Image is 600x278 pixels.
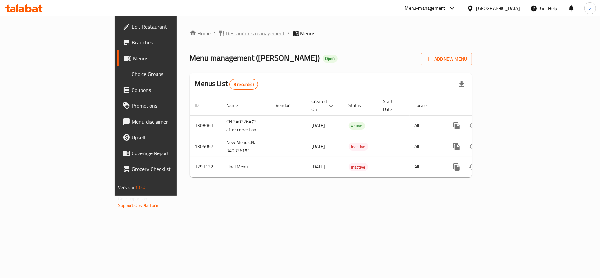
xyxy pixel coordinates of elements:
[323,55,338,63] div: Open
[312,162,325,171] span: [DATE]
[465,118,480,134] button: Change Status
[133,54,210,62] span: Menus
[443,96,517,116] th: Actions
[118,183,134,192] span: Version:
[117,161,215,177] a: Grocery Checklist
[118,194,148,203] span: Get support on:
[312,121,325,130] span: [DATE]
[230,81,258,88] span: 3 record(s)
[195,101,208,109] span: ID
[117,50,215,66] a: Menus
[349,163,368,171] div: Inactive
[378,157,410,177] td: -
[221,157,271,177] td: Final Menu
[229,79,258,90] div: Total records count
[426,55,467,63] span: Add New Menu
[349,163,368,171] span: Inactive
[132,86,210,94] span: Coupons
[221,115,271,136] td: CN 340326473 after correction
[449,159,465,175] button: more
[410,115,443,136] td: All
[312,97,335,113] span: Created On
[383,97,402,113] span: Start Date
[323,56,338,61] span: Open
[135,183,145,192] span: 1.0.0
[118,201,160,209] a: Support.OpsPlatform
[349,101,370,109] span: Status
[276,101,299,109] span: Vendor
[132,165,210,173] span: Grocery Checklist
[195,79,258,90] h2: Menus List
[117,129,215,145] a: Upsell
[349,143,368,151] span: Inactive
[449,139,465,154] button: more
[300,29,316,37] span: Menus
[589,5,591,12] span: z
[132,149,210,157] span: Coverage Report
[117,98,215,114] a: Promotions
[349,122,365,130] span: Active
[449,118,465,134] button: more
[190,29,472,37] nav: breadcrumb
[117,145,215,161] a: Coverage Report
[405,4,445,12] div: Menu-management
[421,53,472,65] button: Add New Menu
[132,70,210,78] span: Choice Groups
[226,29,285,37] span: Restaurants management
[117,66,215,82] a: Choice Groups
[132,39,210,46] span: Branches
[312,142,325,151] span: [DATE]
[132,118,210,125] span: Menu disclaimer
[221,136,271,157] td: New Menu CN. 340326151
[218,29,285,37] a: Restaurants management
[117,35,215,50] a: Branches
[132,133,210,141] span: Upsell
[117,82,215,98] a: Coupons
[190,96,517,177] table: enhanced table
[288,29,290,37] li: /
[227,101,247,109] span: Name
[132,23,210,31] span: Edit Restaurant
[465,139,480,154] button: Change Status
[476,5,520,12] div: [GEOGRAPHIC_DATA]
[117,114,215,129] a: Menu disclaimer
[378,115,410,136] td: -
[132,102,210,110] span: Promotions
[117,19,215,35] a: Edit Restaurant
[378,136,410,157] td: -
[465,159,480,175] button: Change Status
[410,157,443,177] td: All
[410,136,443,157] td: All
[415,101,436,109] span: Locale
[454,76,470,92] div: Export file
[190,50,320,65] span: Menu management ( [PERSON_NAME] )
